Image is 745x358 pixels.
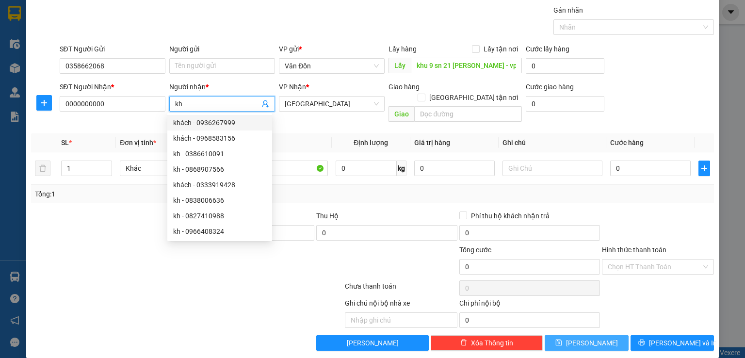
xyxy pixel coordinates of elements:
[60,44,165,54] div: SĐT Người Gửi
[347,338,399,348] span: [PERSON_NAME]
[480,44,522,54] span: Lấy tận nơi
[173,148,266,159] div: kh - 0386610091
[169,44,275,54] div: Người gửi
[699,164,710,172] span: plus
[345,312,457,328] input: Nhập ghi chú
[499,133,606,152] th: Ghi chú
[173,179,266,190] div: khách - 0333919428
[553,6,583,14] label: Gán nhãn
[167,130,272,146] div: khách - 0968583156
[555,339,562,347] span: save
[167,115,272,130] div: khách - 0936267999
[414,139,450,146] span: Giá trị hàng
[61,139,69,146] span: SL
[60,81,165,92] div: SĐT Người Nhận
[389,45,417,53] span: Lấy hàng
[460,339,467,347] span: delete
[173,117,266,128] div: khách - 0936267999
[526,58,604,74] input: Cước lấy hàng
[610,139,644,146] span: Cước hàng
[167,177,272,193] div: khách - 0333919428
[526,83,574,91] label: Cước giao hàng
[397,161,406,176] span: kg
[285,59,379,73] span: Vân Đồn
[173,164,266,175] div: kh - 0868907566
[261,100,269,108] span: user-add
[411,58,522,73] input: Dọc đường
[602,246,666,254] label: Hình thức thanh toán
[467,211,553,221] span: Phí thu hộ khách nhận trả
[459,246,491,254] span: Tổng cước
[414,161,495,176] input: 0
[285,97,379,111] span: Hà Nội
[120,139,156,146] span: Đơn vị tính
[545,335,629,351] button: save[PERSON_NAME]
[502,161,602,176] input: Ghi Chú
[354,139,388,146] span: Định lượng
[35,189,288,199] div: Tổng: 1
[167,208,272,224] div: kh - 0827410988
[649,338,717,348] span: [PERSON_NAME] và In
[126,161,214,176] span: Khác
[173,133,266,144] div: khách - 0968583156
[167,224,272,239] div: kh - 0966408324
[35,161,50,176] button: delete
[631,335,714,351] button: printer[PERSON_NAME] và In
[389,58,411,73] span: Lấy
[316,212,339,220] span: Thu Hộ
[173,211,266,221] div: kh - 0827410988
[638,339,645,347] span: printer
[698,161,710,176] button: plus
[459,298,600,312] div: Chi phí nội bộ
[344,281,458,298] div: Chưa thanh toán
[471,338,513,348] span: Xóa Thông tin
[37,99,51,107] span: plus
[228,161,328,176] input: VD: Bàn, Ghế
[167,193,272,208] div: kh - 0838006636
[279,83,306,91] span: VP Nhận
[526,96,604,112] input: Cước giao hàng
[279,44,385,54] div: VP gửi
[173,195,266,206] div: kh - 0838006636
[389,83,420,91] span: Giao hàng
[345,298,457,312] div: Ghi chú nội bộ nhà xe
[389,106,414,122] span: Giao
[167,146,272,162] div: kh - 0386610091
[526,45,569,53] label: Cước lấy hàng
[414,106,522,122] input: Dọc đường
[431,335,543,351] button: deleteXóa Thông tin
[425,92,522,103] span: [GEOGRAPHIC_DATA] tận nơi
[169,81,275,92] div: Người nhận
[316,335,428,351] button: [PERSON_NAME]
[566,338,618,348] span: [PERSON_NAME]
[36,95,52,111] button: plus
[167,162,272,177] div: kh - 0868907566
[173,226,266,237] div: kh - 0966408324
